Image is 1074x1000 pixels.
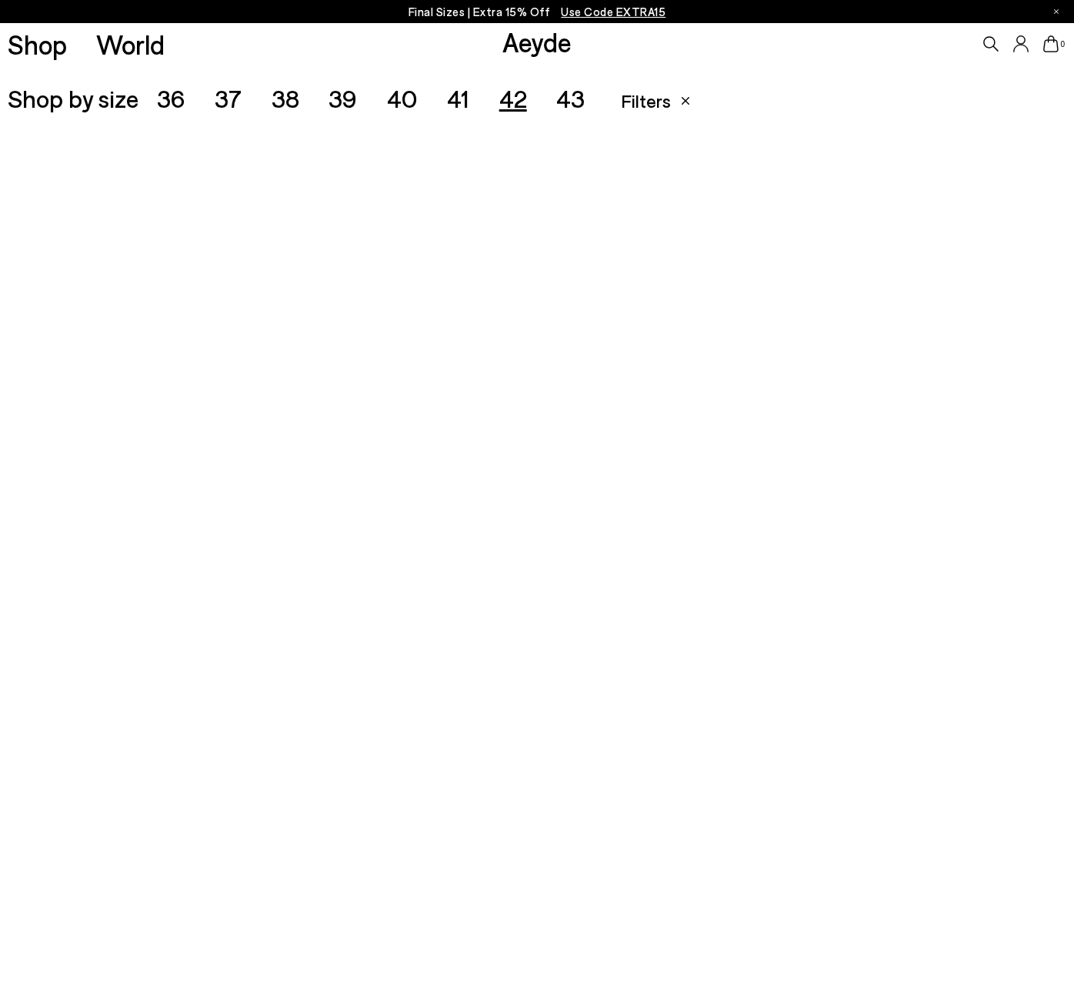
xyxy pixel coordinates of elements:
a: Shop [8,31,67,58]
p: Final Sizes | Extra 15% Off [409,2,666,22]
span: Filters [621,89,671,112]
span: 42 [499,83,527,112]
span: Shop by size [8,85,138,110]
a: Aeyde [502,25,572,58]
span: 40 [387,83,418,112]
span: 43 [556,83,585,112]
span: 37 [215,83,242,112]
span: 38 [272,83,299,112]
span: 36 [157,83,185,112]
span: 0 [1059,40,1066,48]
span: Navigate to /collections/ss25-final-sizes [561,5,665,18]
span: 39 [329,83,357,112]
span: 41 [447,83,469,112]
a: 0 [1043,35,1059,52]
a: World [96,31,165,58]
